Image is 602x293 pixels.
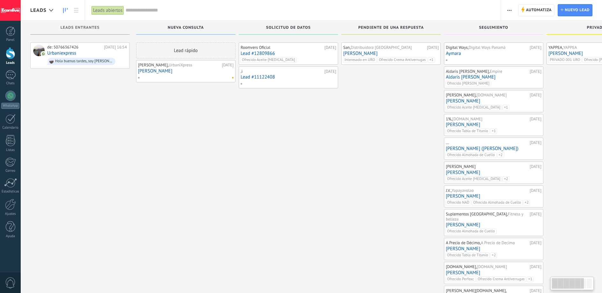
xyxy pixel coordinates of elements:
[446,81,491,86] span: Ofrecido [PERSON_NAME]
[446,170,541,175] a: [PERSON_NAME]
[47,45,102,50] div: de: 50766367426
[446,105,502,110] span: Ofrecido Aceite [MEDICAL_DATA]
[241,45,323,50] div: Roomvers Oficial
[446,116,528,122] div: 1%,
[446,69,528,74] div: Aldaris [PERSON_NAME],
[479,26,508,30] span: Seguimiento
[446,222,541,228] a: [PERSON_NAME]
[377,57,427,63] span: Ofrecido Crema Antiverrugas
[452,116,482,122] span: [DOMAIN_NAME]
[446,200,471,206] span: Ofrecido NAD
[446,74,541,80] a: Aldaris [PERSON_NAME]
[446,270,541,275] a: [PERSON_NAME]
[1,81,20,86] div: Chats
[530,93,541,98] div: [DATE]
[446,188,528,193] div: J.V.,
[518,4,555,16] a: Automatiza
[452,188,474,193] span: Yapayavolao
[1,148,20,152] div: Listas
[61,26,100,30] span: Leads Entrantes
[343,45,425,50] div: San,
[446,152,497,158] span: Ofrecido Almohada de Cuello
[138,68,234,74] a: [PERSON_NAME]
[351,45,412,50] span: Distribuidora [GEOGRAPHIC_DATA]
[446,45,528,50] div: Digital Ways,
[241,69,323,74] div: .i
[1,234,20,238] div: Ayuda
[476,276,526,282] span: Ofrecido Crema Antiverrugas
[446,164,528,169] div: [PERSON_NAME]
[343,57,377,63] span: Interesado en URO
[446,193,541,199] a: [PERSON_NAME]
[530,188,541,193] div: [DATE]
[241,74,336,80] a: Lead #11122408
[563,45,577,50] span: YAPPEA
[446,128,490,134] span: Ofrecido Tabla de Titanio
[526,4,552,16] span: Automatiza
[446,212,528,222] div: Suplementos [GEOGRAPHIC_DATA],
[477,264,507,269] span: [DOMAIN_NAME]
[104,45,127,50] div: [DATE] 16:54
[530,164,541,169] div: [DATE]
[530,45,541,50] div: [DATE]
[358,26,424,30] span: Pendiente de una respuesta
[446,140,528,145] div: ...
[446,276,475,282] span: Ofrecido Perfexc
[169,62,192,68] span: UrbaniXpress
[266,26,311,30] span: Solicitud de datos
[240,57,297,63] span: Ofrecido Aceite [MEDICAL_DATA]
[490,69,502,74] span: Empire
[530,212,541,222] div: [DATE]
[446,211,523,222] span: Fitness y belleza
[530,140,541,145] div: [DATE]
[446,252,490,258] span: Ofrecido Tabla de Titanio
[1,103,19,109] div: WhatsApp
[1,61,20,65] div: Leads
[139,26,232,31] div: Nueva consulta
[446,98,541,104] a: [PERSON_NAME]
[446,51,541,56] a: Aymara
[446,122,541,127] a: [PERSON_NAME]
[30,7,47,13] span: Leads
[1,126,20,130] div: Calendario
[222,63,234,68] div: [DATE]
[427,45,439,50] div: [DATE]
[343,51,439,56] a: [PERSON_NAME]
[55,59,112,64] div: Hola buenas tardes, soy [PERSON_NAME] express. Quisiera saber que ha pasado con las ordenes que s...
[1,169,20,173] div: Correo
[446,264,528,269] div: [DOMAIN_NAME],
[468,45,505,50] span: Digital Ways Panamá
[324,45,336,50] div: [DATE]
[446,176,502,182] span: Ofrecido Aceite [MEDICAL_DATA]
[476,92,507,98] span: [DOMAIN_NAME]
[548,57,582,63] span: PRIVADO 001 URO
[33,26,127,31] div: Leads Entrantes
[1,212,20,216] div: Ajustes
[91,6,124,15] div: Leads abiertos
[481,240,515,245] span: A Precio de Decimo
[345,26,438,31] div: Pendiente de una respuesta
[1,38,20,42] div: Panel
[446,93,528,98] div: [PERSON_NAME],
[47,50,76,56] a: Urbaniexpress
[168,26,204,30] span: Nueva consulta
[446,240,528,245] div: A Precio de Décimo,
[324,69,336,74] div: [DATE]
[446,229,497,234] span: Ofrecido Almohada de Cuello
[558,4,592,16] a: Nuevo lead
[446,146,541,151] a: [PERSON_NAME] ([PERSON_NAME])
[41,52,46,56] img: com.amocrm.amocrmwa.svg
[1,190,20,194] div: Estadísticas
[530,240,541,245] div: [DATE]
[530,69,541,74] div: [DATE]
[530,264,541,269] div: [DATE]
[232,77,234,79] span: No hay nada asignado
[136,42,236,58] div: Lead rápido
[242,26,335,31] div: Solicitud de datos
[446,246,541,252] a: [PERSON_NAME]
[565,4,590,16] span: Nuevo lead
[138,63,220,68] div: [PERSON_NAME],
[33,45,45,56] div: Urbaniexpress
[241,51,336,56] a: Lead #12809866
[530,116,541,122] div: [DATE]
